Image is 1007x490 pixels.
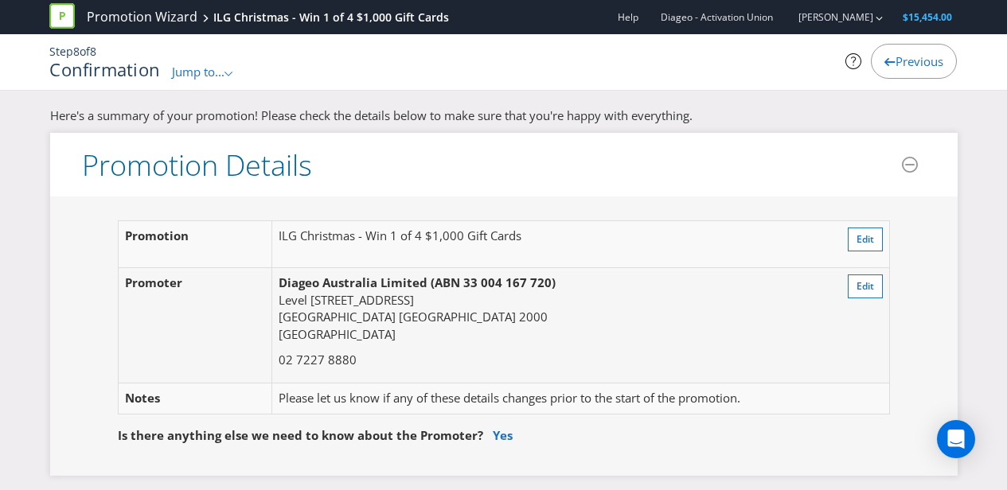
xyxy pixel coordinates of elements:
a: Promotion Wizard [87,8,197,26]
span: Step [49,44,73,59]
p: 02 7227 8880 [279,352,816,368]
a: Help [618,10,638,24]
td: Please let us know if any of these details changes prior to the start of the promotion. [272,383,822,414]
a: [PERSON_NAME] [783,10,873,24]
span: [GEOGRAPHIC_DATA] [279,309,396,325]
span: Diageo Australia Limited [279,274,427,290]
p: Here's a summary of your promotion! Please check the details below to make sure that you're happy... [50,107,958,124]
div: Open Intercom Messenger [937,420,975,458]
button: Edit [848,227,883,251]
span: Diageo - Activation Union [661,10,773,24]
span: [GEOGRAPHIC_DATA] [279,326,396,342]
span: 8 [90,44,96,59]
div: ILG Christmas - Win 1 of 4 $1,000 Gift Cards [213,10,449,25]
span: 2000 [519,309,548,325]
span: $15,454.00 [903,10,952,24]
span: (ABN 33 004 167 720) [431,274,556,290]
span: Previous [896,53,943,69]
span: Edit [857,232,874,246]
td: ILG Christmas - Win 1 of 4 $1,000 Gift Cards [272,221,822,268]
span: Jump to... [172,64,224,80]
span: Level [STREET_ADDRESS] [279,292,414,308]
span: 8 [73,44,80,59]
button: Edit [848,274,883,298]
h1: Confirmation [49,60,160,79]
span: Is there anything else we need to know about the Promoter? [118,427,483,443]
span: Promoter [125,274,182,290]
span: Edit [857,279,874,293]
span: [GEOGRAPHIC_DATA] [399,309,516,325]
a: Yes [493,427,513,443]
td: Promotion [118,221,272,268]
td: Notes [118,383,272,414]
h3: Promotion Details [82,150,312,181]
span: of [80,44,90,59]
